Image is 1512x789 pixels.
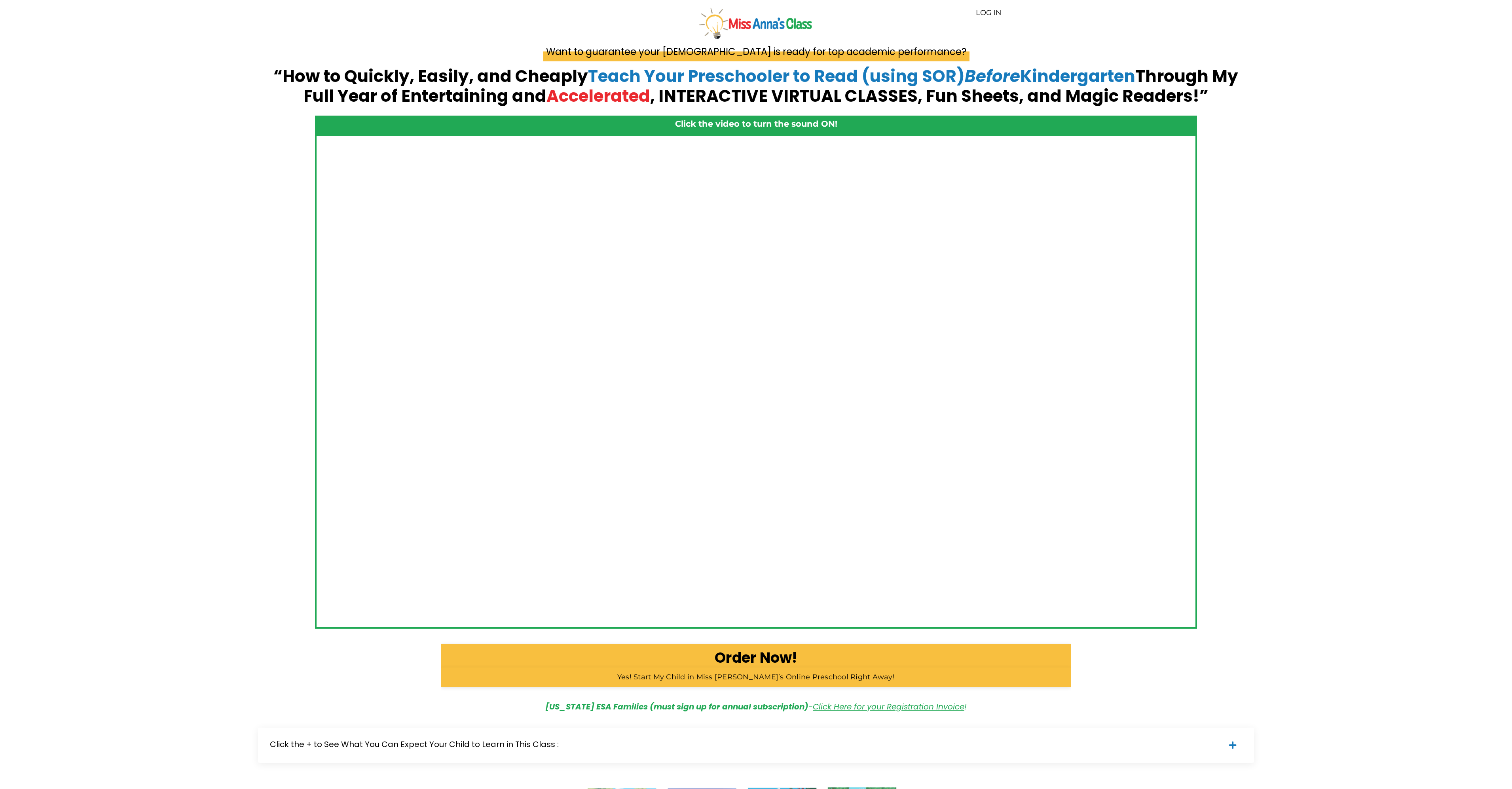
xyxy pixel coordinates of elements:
[441,667,1071,687] a: Yes! Start My Child in Miss [PERSON_NAME]’s Online Preschool Right Away!
[545,701,808,712] strong: [US_STATE] ESA Families (must sign up for annual subscription)
[617,673,895,681] span: Yes! Start My Child in Miss [PERSON_NAME]’s Online Preschool Right Away!
[270,740,1220,749] h5: Click the + to See What You Can Expect Your Child to Learn in This Class :
[588,65,1135,88] span: Teach Your Preschooler to Read (using SOR) Kindergarten
[543,42,969,61] span: Want to guarantee your [DEMOGRAPHIC_DATA] is ready for top academic performance?
[546,84,650,108] span: Accelerated
[441,644,1071,675] a: Order Now!
[273,65,1238,108] strong: “How to Quickly, Easily, and Cheaply Through My Full Year of Entertaining and , INTERACTIVE VIRTU...
[675,119,837,129] strong: Click the video to turn the sound ON!
[545,701,967,712] em: - !
[715,648,797,668] b: Order Now!
[976,8,1002,17] a: LOG IN
[813,701,964,712] a: Click Here for your Registration Invoice
[965,65,1020,88] em: Before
